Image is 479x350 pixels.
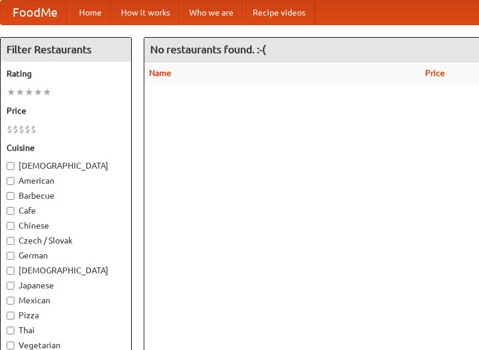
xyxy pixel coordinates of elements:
li: $ [13,123,19,136]
input: [DEMOGRAPHIC_DATA] [7,162,14,170]
input: German [7,252,14,260]
input: Japanese [7,282,14,290]
label: Japanese [7,279,125,291]
li: $ [25,123,31,136]
li: $ [7,123,13,136]
h4: Filter Restaurants [1,38,131,62]
a: Name [149,68,171,78]
label: American [7,175,125,187]
ng-pluralize: No restaurants found. :-( [150,44,266,55]
label: Cafe [7,205,125,217]
input: American [7,177,14,185]
input: Pizza [7,312,14,319]
label: Czech / Slovak [7,235,125,246]
input: Czech / Slovak [7,237,14,245]
input: [DEMOGRAPHIC_DATA] [7,267,14,275]
input: Barbecue [7,192,14,200]
a: How it works [111,1,180,25]
a: FoodMe [1,1,69,25]
label: Mexican [7,294,125,306]
a: Home [69,1,111,25]
input: Chinese [7,222,14,230]
h5: Rating [7,68,125,80]
li: ★ [43,86,51,99]
li: ★ [16,86,25,99]
li: ★ [25,86,34,99]
li: $ [19,123,25,136]
input: Cafe [7,207,14,215]
h5: Price [7,105,125,117]
a: Price [425,68,445,78]
input: Mexican [7,297,14,305]
label: Barbecue [7,190,125,202]
label: [DEMOGRAPHIC_DATA] [7,160,125,172]
input: Vegetarian [7,342,14,349]
a: Recipe videos [243,1,315,25]
label: Pizza [7,309,125,321]
li: $ [31,123,37,136]
label: German [7,249,125,261]
input: Thai [7,327,14,334]
li: ★ [34,86,43,99]
label: Thai [7,324,125,336]
h5: Cuisine [7,142,125,154]
label: Chinese [7,220,125,232]
li: ★ [7,86,16,99]
a: Who we are [180,1,243,25]
label: [DEMOGRAPHIC_DATA] [7,264,125,276]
